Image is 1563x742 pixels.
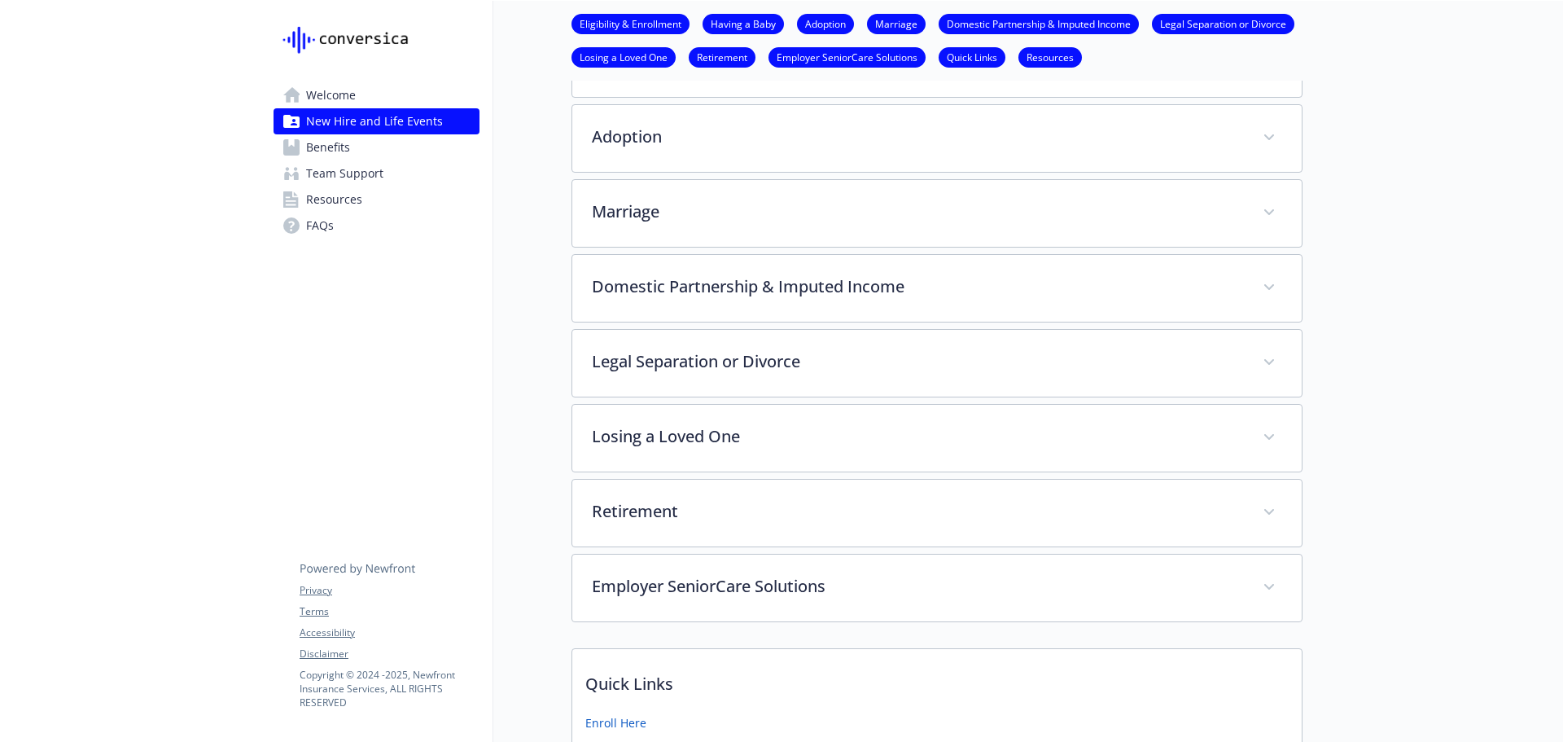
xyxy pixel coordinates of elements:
[274,187,479,213] a: Resources
[592,200,1243,224] p: Marriage
[274,213,479,239] a: FAQs
[572,405,1302,472] div: Losing a Loved One
[592,424,1243,449] p: Losing a Loved One
[300,647,479,661] a: Disclaimer
[300,604,479,619] a: Terms
[867,15,926,31] a: Marriage
[572,330,1302,397] div: Legal Separation or Divorce
[592,499,1243,524] p: Retirement
[572,105,1302,172] div: Adoption
[939,15,1139,31] a: Domestic Partnership & Imputed Income
[592,349,1243,374] p: Legal Separation or Divorce
[592,125,1243,149] p: Adoption
[306,160,383,187] span: Team Support
[306,213,334,239] span: FAQs
[274,108,479,134] a: New Hire and Life Events
[306,134,350,160] span: Benefits
[797,15,854,31] a: Adoption
[306,108,443,134] span: New Hire and Life Events
[300,626,479,640] a: Accessibility
[572,649,1302,709] p: Quick Links
[703,15,784,31] a: Having a Baby
[939,49,1005,64] a: Quick Links
[274,134,479,160] a: Benefits
[689,49,755,64] a: Retirement
[571,15,690,31] a: Eligibility & Enrollment
[592,274,1243,299] p: Domestic Partnership & Imputed Income
[300,583,479,598] a: Privacy
[768,49,926,64] a: Employer SeniorCare Solutions
[1018,49,1082,64] a: Resources
[572,555,1302,621] div: Employer SeniorCare Solutions
[306,82,356,108] span: Welcome
[572,480,1302,547] div: Retirement
[274,160,479,187] a: Team Support
[300,668,479,709] p: Copyright © 2024 - 2025 , Newfront Insurance Services, ALL RIGHTS RESERVED
[585,714,646,731] a: Enroll Here
[274,82,479,108] a: Welcome
[572,180,1302,247] div: Marriage
[306,187,362,213] span: Resources
[572,255,1302,322] div: Domestic Partnership & Imputed Income
[592,574,1243,599] p: Employer SeniorCare Solutions
[571,49,676,64] a: Losing a Loved One
[1152,15,1294,31] a: Legal Separation or Divorce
